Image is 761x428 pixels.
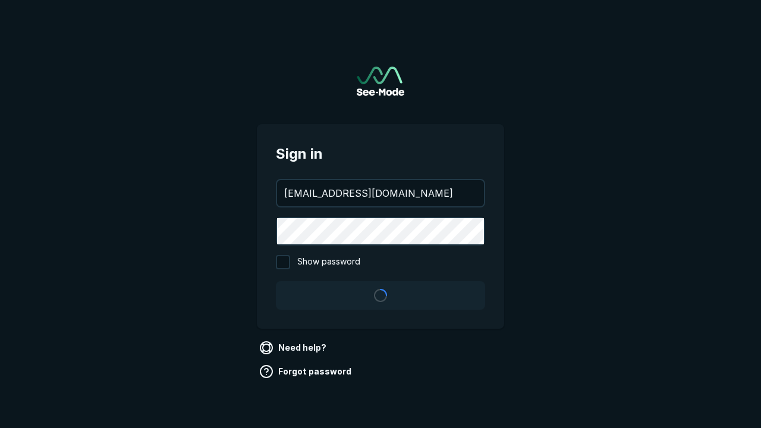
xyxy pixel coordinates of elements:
a: Forgot password [257,362,356,381]
img: See-Mode Logo [357,67,404,96]
input: your@email.com [277,180,484,206]
span: Show password [297,255,360,269]
a: Go to sign in [357,67,404,96]
a: Need help? [257,338,331,357]
span: Sign in [276,143,485,165]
